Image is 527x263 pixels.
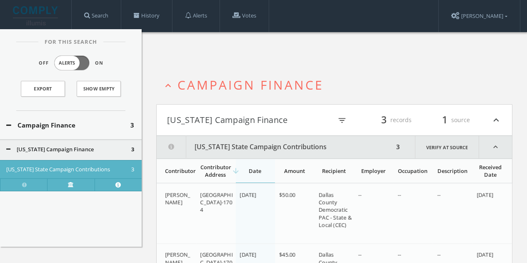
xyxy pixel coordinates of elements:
[6,165,131,174] button: [US_STATE] State Campaign Contributions
[477,191,493,198] span: [DATE]
[479,136,512,158] i: expand_less
[279,251,295,258] span: $45.00
[200,191,233,213] span: [GEOGRAPHIC_DATA]-1704
[165,167,191,175] div: Contributor
[358,167,389,175] div: Employer
[279,167,310,175] div: Amount
[337,116,347,125] i: filter_list
[232,167,240,175] i: arrow_downward
[319,167,349,175] div: Recipient
[13,6,60,25] img: illumis
[240,167,270,175] div: Date
[6,120,130,130] button: Campaign Finance
[398,167,428,175] div: Occupation
[165,191,190,206] span: [PERSON_NAME]
[437,167,467,175] div: Description
[240,251,257,258] span: [DATE]
[39,60,49,67] span: Off
[398,191,401,198] span: --
[162,78,512,92] button: expand_lessCampaign Finance
[420,113,470,127] div: source
[362,113,412,127] div: records
[157,136,394,158] button: [US_STATE] State Campaign Contributions
[77,81,121,97] button: Show Empty
[491,113,502,127] i: expand_less
[38,38,103,46] span: For This Search
[477,163,504,178] div: Received Date
[130,120,134,130] span: 3
[398,251,401,258] span: --
[240,191,257,198] span: [DATE]
[358,191,362,198] span: --
[131,145,134,154] span: 3
[415,136,479,158] a: Verify at source
[95,60,103,67] span: On
[477,251,493,258] span: [DATE]
[438,113,451,127] span: 1
[177,76,324,93] span: Campaign Finance
[47,178,94,191] a: Verify at source
[358,251,362,258] span: --
[131,165,134,174] span: 3
[21,81,65,97] a: Export
[162,80,174,91] i: expand_less
[6,145,131,154] button: [US_STATE] Campaign Finance
[437,251,440,258] span: --
[437,191,440,198] span: --
[319,191,352,229] span: Dallas County Democratic PAC - State & Local (CEC)
[167,113,332,127] button: [US_STATE] Campaign Finance
[377,113,390,127] span: 3
[200,163,231,178] div: Contributor Address
[394,136,402,158] div: 3
[279,191,295,198] span: $50.00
